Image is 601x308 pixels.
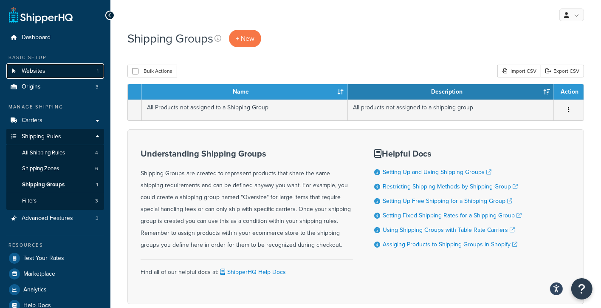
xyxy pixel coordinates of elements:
[383,225,515,234] a: Using Shipping Groups with Table Rate Carriers
[95,149,98,157] span: 4
[96,215,99,222] span: 3
[6,145,104,161] li: All Shipping Rules
[22,197,37,205] span: Filters
[218,268,286,277] a: ShipperHQ Help Docs
[6,211,104,226] li: Advanced Features
[6,79,104,95] li: Origins
[383,182,518,191] a: Restricting Shipping Methods by Shipping Group
[571,278,593,299] button: Open Resource Center
[6,177,104,193] a: Shipping Groups 1
[6,161,104,177] a: Shipping Zones 6
[22,68,45,75] span: Websites
[95,197,98,205] span: 3
[6,193,104,209] a: Filters 3
[23,286,47,294] span: Analytics
[348,84,554,100] th: Description: activate to sort column ascending
[6,129,104,210] li: Shipping Rules
[6,129,104,145] a: Shipping Rules
[141,260,353,278] div: Find all of our helpful docs at:
[96,181,98,188] span: 1
[236,34,254,43] span: + New
[6,54,104,61] div: Basic Setup
[142,84,348,100] th: Name: activate to sort column ascending
[6,161,104,177] li: Shipping Zones
[383,168,491,177] a: Setting Up and Using Shipping Groups
[6,211,104,226] a: Advanced Features 3
[348,100,554,120] td: All products not assigned to a shipping group
[383,240,517,249] a: Assiging Products to Shipping Groups in Shopify
[374,149,522,158] h3: Helpful Docs
[6,242,104,249] div: Resources
[6,30,104,46] a: Dashboard
[541,65,584,77] a: Export CSV
[127,30,213,47] h1: Shipping Groups
[22,165,59,172] span: Shipping Zones
[95,165,98,172] span: 6
[6,63,104,79] a: Websites 1
[97,68,99,75] span: 1
[554,84,584,100] th: Action
[127,65,177,77] button: Bulk Actions
[6,251,104,266] a: Test Your Rates
[497,65,541,77] div: Import CSV
[23,255,64,262] span: Test Your Rates
[22,133,61,140] span: Shipping Rules
[229,30,261,47] a: + New
[383,197,512,205] a: Setting Up Free Shipping for a Shipping Group
[6,177,104,193] li: Shipping Groups
[9,6,73,23] a: ShipperHQ Home
[6,103,104,111] div: Manage Shipping
[6,266,104,282] a: Marketplace
[141,149,353,158] h3: Understanding Shipping Groups
[96,83,99,91] span: 3
[22,117,42,124] span: Carriers
[6,282,104,297] a: Analytics
[22,215,73,222] span: Advanced Features
[22,149,65,157] span: All Shipping Rules
[141,149,353,251] div: Shipping Groups are created to represent products that share the same shipping requirements and c...
[142,100,348,120] td: All Products not assigned to a Shipping Group
[6,145,104,161] a: All Shipping Rules 4
[6,79,104,95] a: Origins 3
[22,181,65,188] span: Shipping Groups
[6,193,104,209] li: Filters
[22,83,41,91] span: Origins
[6,63,104,79] li: Websites
[22,34,51,41] span: Dashboard
[383,211,522,220] a: Setting Fixed Shipping Rates for a Shipping Group
[23,271,55,278] span: Marketplace
[6,113,104,128] a: Carriers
